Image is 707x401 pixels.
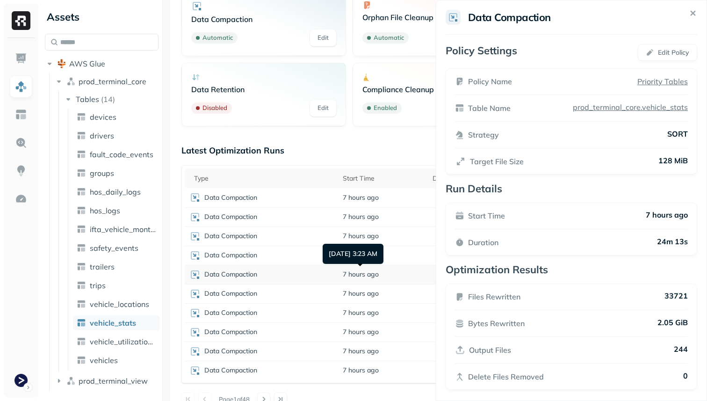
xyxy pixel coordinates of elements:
img: table [77,131,86,140]
p: Data Compaction [191,15,336,24]
img: Assets [15,80,27,93]
p: Enabled [374,103,397,113]
img: Terminal [14,374,28,387]
span: 7 hours ago [343,347,379,356]
img: namespace [66,77,76,86]
p: Optimization Results [446,263,697,276]
img: table [77,281,86,290]
p: Output Files [469,344,511,356]
button: Edit Policy [638,44,697,61]
span: hos_daily_logs [90,187,141,197]
span: 7 hours ago [343,232,379,241]
span: devices [90,112,116,122]
img: Query Explorer [15,137,27,149]
img: Dashboard [15,52,27,65]
span: safety_events [90,243,138,253]
p: Target File Size [470,156,524,167]
img: Ryft [12,11,30,30]
p: 244 [674,344,688,356]
p: 33721 [664,291,688,302]
p: 2.05 GiB [657,318,688,329]
img: Optimization [15,193,27,205]
a: Edit [310,29,336,46]
span: 7 hours ago [343,193,379,202]
div: Type [194,174,333,183]
p: Policy Name [468,76,512,87]
img: Asset Explorer [15,109,27,121]
p: Latest Optimization Runs [181,145,284,156]
p: Bytes Rewritten [468,318,525,329]
img: table [77,262,86,271]
span: 7 hours ago [343,328,379,336]
p: Data Compaction [204,212,257,221]
p: Files Rewritten [468,291,520,302]
img: namespace [66,376,76,386]
img: table [77,318,86,328]
img: table [77,168,86,178]
p: Table Name [468,102,511,114]
img: table [77,112,86,122]
p: SORT [667,129,688,140]
span: prod_terminal_view [79,376,148,386]
p: 7 hours ago [646,210,688,221]
span: 7 hours ago [343,289,379,298]
p: Data Retention [191,85,336,94]
h2: Data Compaction [468,11,551,24]
img: Insights [15,165,27,177]
p: Disabled [202,103,227,113]
p: prod_terminal_core.vehicle_stats [571,102,688,112]
p: Data Compaction [204,232,257,241]
img: table [77,150,86,159]
span: Tables [76,95,99,104]
div: Duration [433,173,527,184]
p: Duration [468,237,498,248]
p: Policy Settings [446,44,517,61]
span: prod_terminal_core [79,77,146,86]
p: 0 [683,371,688,382]
p: Run Details [446,182,697,195]
span: trailers [90,262,115,271]
p: Data Compaction [204,251,257,260]
div: Start Time [343,174,423,183]
p: ( 14 ) [101,95,115,104]
p: Data Compaction [204,328,257,336]
p: Automatic [374,33,404,43]
p: 128 MiB [658,156,688,167]
p: Data Compaction [204,193,257,202]
img: table [77,187,86,197]
p: Start Time [468,210,505,221]
span: vehicle_locations [90,299,149,309]
img: table [77,243,86,253]
img: table [77,337,86,346]
span: trips [90,281,106,290]
span: fault_code_events [90,150,153,159]
p: Data Compaction [204,366,257,375]
span: hos_logs [90,206,120,215]
span: 7 hours ago [343,366,379,375]
span: 7 hours ago [343,308,379,317]
span: 7 hours ago [343,212,379,221]
span: vehicle_utilization_day [90,337,156,346]
a: Edit [310,100,336,117]
a: prod_terminal_core.vehicle_stats [569,102,688,112]
span: vehicles [90,356,118,365]
img: table [77,225,86,234]
p: Automatic [202,33,233,43]
p: Data Compaction [204,270,257,279]
span: 7 hours ago [343,270,379,279]
p: Data Compaction [204,347,257,356]
div: Assets [45,9,159,24]
span: groups [90,168,114,178]
img: table [77,299,86,309]
img: root [57,59,66,68]
p: Data Compaction [204,289,257,298]
a: Priority Tables [637,76,688,87]
img: table [77,206,86,215]
p: 24m 13s [657,237,688,248]
span: drivers [90,131,114,140]
p: Delete Files Removed [468,371,544,382]
p: Compliance Cleanup [362,85,507,94]
p: Data Compaction [204,308,257,317]
p: Strategy [468,129,499,140]
div: [DATE] 3:23 AM [323,244,383,264]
